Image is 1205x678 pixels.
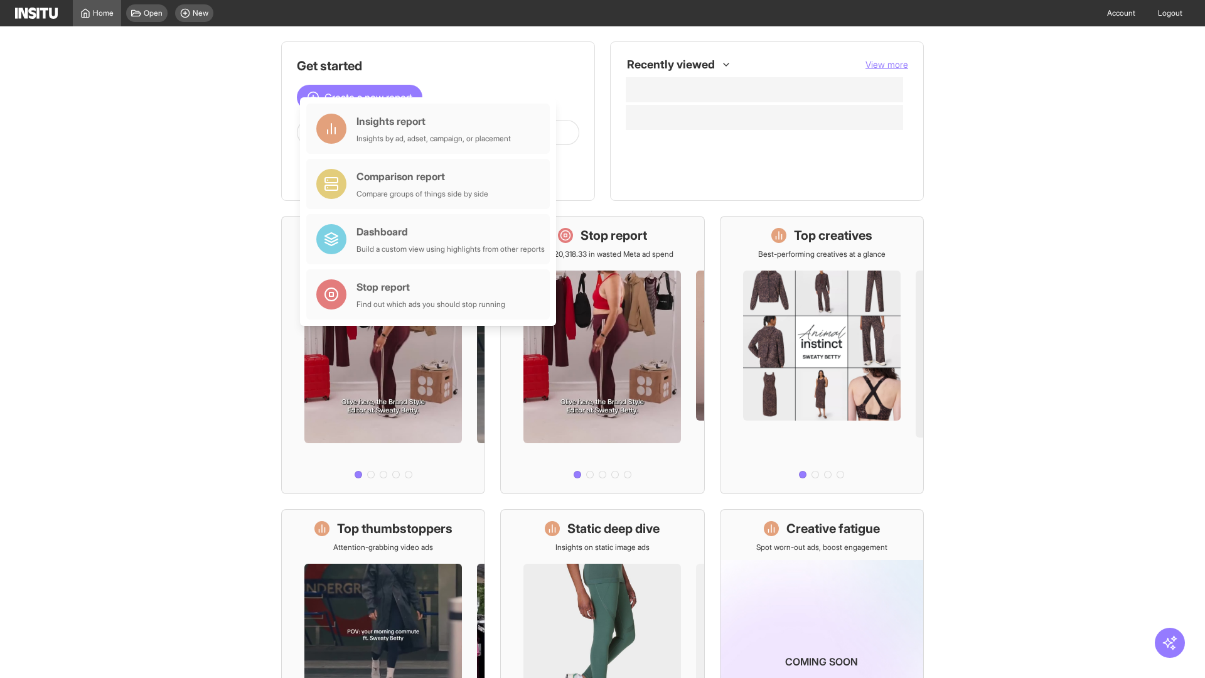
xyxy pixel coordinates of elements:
[555,542,650,552] p: Insights on static image ads
[865,58,908,71] button: View more
[281,216,485,494] a: What's live nowSee all active ads instantly
[865,59,908,70] span: View more
[581,227,647,244] h1: Stop report
[297,85,422,110] button: Create a new report
[15,8,58,19] img: Logo
[356,299,505,309] div: Find out which ads you should stop running
[758,249,886,259] p: Best-performing creatives at a glance
[337,520,453,537] h1: Top thumbstoppers
[144,8,163,18] span: Open
[794,227,872,244] h1: Top creatives
[356,114,511,129] div: Insights report
[567,520,660,537] h1: Static deep dive
[356,224,545,239] div: Dashboard
[500,216,704,494] a: Stop reportSave £20,318.33 in wasted Meta ad spend
[356,279,505,294] div: Stop report
[720,216,924,494] a: Top creativesBest-performing creatives at a glance
[356,244,545,254] div: Build a custom view using highlights from other reports
[356,169,488,184] div: Comparison report
[297,57,579,75] h1: Get started
[193,8,208,18] span: New
[356,134,511,144] div: Insights by ad, adset, campaign, or placement
[532,249,673,259] p: Save £20,318.33 in wasted Meta ad spend
[324,90,412,105] span: Create a new report
[356,189,488,199] div: Compare groups of things side by side
[93,8,114,18] span: Home
[333,542,433,552] p: Attention-grabbing video ads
